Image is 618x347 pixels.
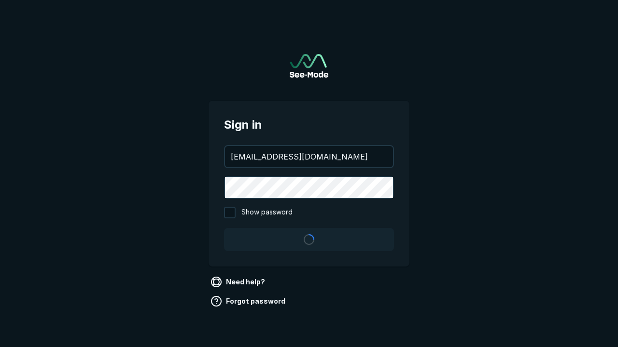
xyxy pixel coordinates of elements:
span: Show password [241,207,293,218]
a: Forgot password [209,294,289,309]
a: Need help? [209,274,269,290]
input: your@email.com [225,146,393,167]
span: Sign in [224,116,394,133]
img: See-Mode Logo [290,54,328,78]
a: Go to sign in [290,54,328,78]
